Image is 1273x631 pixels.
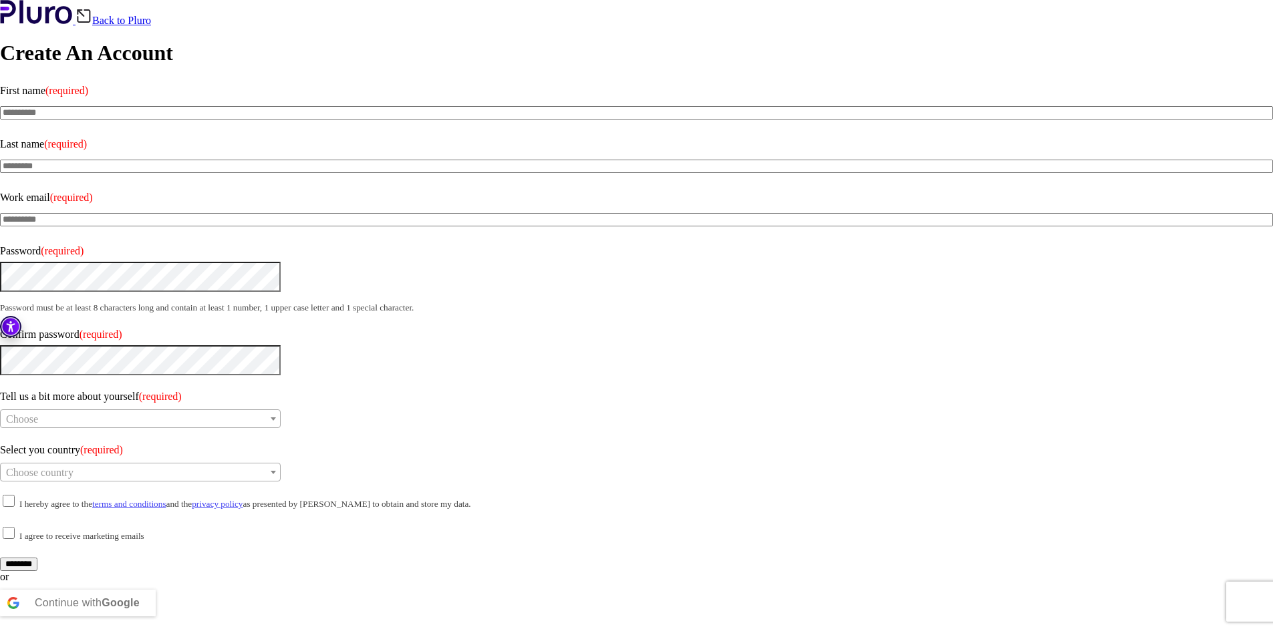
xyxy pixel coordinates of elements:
span: (required) [44,138,87,150]
input: I hereby agree to theterms and conditionsand theprivacy policyas presented by [PERSON_NAME] to ob... [3,495,15,507]
small: I agree to receive marketing emails [19,531,144,541]
span: Choose country [6,467,74,478]
input: I agree to receive marketing emails [3,527,15,539]
span: (required) [139,391,182,402]
a: Back to Pluro [76,15,151,26]
span: (required) [45,85,88,96]
span: (required) [41,245,84,256]
img: Back icon [76,8,92,24]
span: (required) [50,192,93,203]
a: terms and conditions [92,499,166,509]
span: (required) [80,329,122,340]
b: Google [102,597,140,608]
div: Continue with [35,590,140,616]
span: (required) [80,444,123,455]
small: I hereby agree to the and the as presented by [PERSON_NAME] to obtain and store my data. [19,499,471,509]
span: Choose [6,413,38,425]
a: privacy policy [192,499,243,509]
